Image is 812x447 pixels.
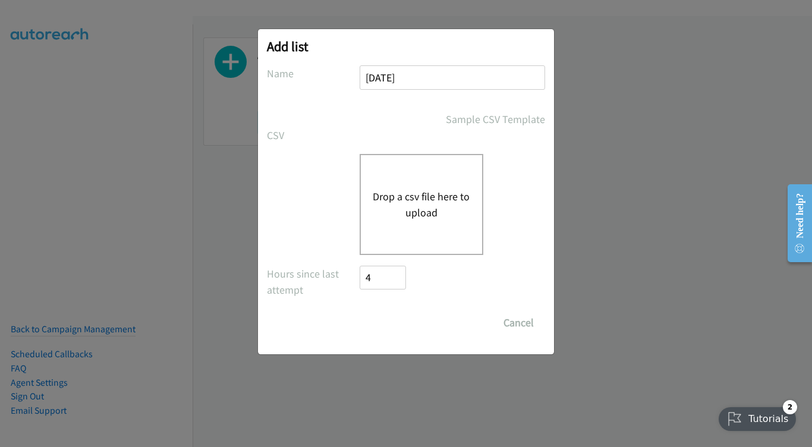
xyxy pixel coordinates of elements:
[373,188,470,221] button: Drop a csv file here to upload
[267,266,360,298] label: Hours since last attempt
[267,38,545,55] h2: Add list
[267,65,360,81] label: Name
[267,127,360,143] label: CSV
[712,395,803,438] iframe: Checklist
[492,311,545,335] button: Cancel
[778,176,812,270] iframe: Resource Center
[446,111,545,127] a: Sample CSV Template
